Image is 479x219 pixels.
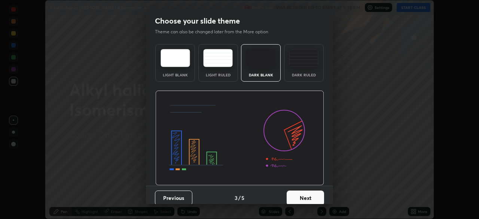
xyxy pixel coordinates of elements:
h4: 3 [235,194,238,202]
img: lightTheme.e5ed3b09.svg [161,49,190,67]
div: Light Blank [160,73,190,77]
div: Light Ruled [203,73,233,77]
img: darkTheme.f0cc69e5.svg [246,49,276,67]
h4: / [238,194,241,202]
h2: Choose your slide theme [155,16,240,26]
img: darkRuledTheme.de295e13.svg [289,49,318,67]
div: Dark Blank [246,73,276,77]
p: Theme can also be changed later from the More option [155,28,276,35]
div: Dark Ruled [289,73,319,77]
button: Previous [155,191,192,206]
img: darkThemeBanner.d06ce4a2.svg [155,91,324,186]
h4: 5 [241,194,244,202]
button: Next [287,191,324,206]
img: lightRuledTheme.5fabf969.svg [203,49,233,67]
